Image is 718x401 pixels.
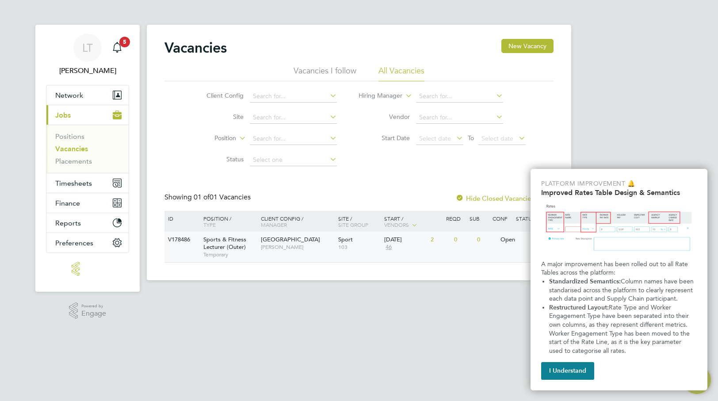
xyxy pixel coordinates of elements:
[351,92,402,100] label: Hiring Manager
[444,211,467,226] div: Reqd
[164,39,227,57] h2: Vacancies
[55,145,88,153] a: Vacancies
[549,278,621,285] strong: Standardized Semantics:
[359,134,410,142] label: Start Date
[261,244,334,251] span: [PERSON_NAME]
[541,362,594,380] button: I Understand
[194,193,210,202] span: 01 of
[481,134,513,142] span: Select date
[261,236,320,243] span: [GEOGRAPHIC_DATA]
[250,133,337,145] input: Search for...
[475,232,498,248] div: 0
[541,188,697,197] h2: Improved Rates Table Design & Semantics
[549,304,609,311] strong: Restructured Layout:
[193,155,244,163] label: Status
[467,211,490,226] div: Sub
[541,200,697,256] img: Updated Rates Table Design & Semantics
[203,221,216,228] span: Type
[55,132,84,141] a: Positions
[549,304,691,355] span: Rate Type and Worker Engagement Type have been separated into their own columns, as they represen...
[465,132,477,144] span: To
[55,199,80,207] span: Finance
[338,244,380,251] span: 103
[549,278,695,302] span: Column names have been standarised across the platform to clearly represent each data point and S...
[501,39,554,53] button: New Vacancy
[336,211,382,232] div: Site /
[419,134,451,142] span: Select date
[416,90,503,103] input: Search for...
[359,113,410,121] label: Vendor
[514,211,552,226] div: Status
[428,232,451,248] div: 2
[455,194,534,202] label: Hide Closed Vacancies
[203,236,246,251] span: Sports & Fitness Lecturer (Outer)
[194,193,251,202] span: 01 Vacancies
[531,169,707,390] div: Improved Rate Table Semantics
[541,260,697,277] p: A major improvement has been rolled out to all Rate Tables across the platform:
[185,134,236,143] label: Position
[338,221,368,228] span: Site Group
[338,236,353,243] span: Sport
[498,232,537,248] div: Open
[166,232,197,248] div: V178486
[55,111,71,119] span: Jobs
[250,90,337,103] input: Search for...
[193,113,244,121] label: Site
[416,111,503,124] input: Search for...
[490,211,513,226] div: Conf
[203,251,256,258] span: Temporary
[55,157,92,165] a: Placements
[166,211,197,226] div: ID
[55,239,93,247] span: Preferences
[384,244,393,251] span: 46
[55,179,92,187] span: Timesheets
[384,236,426,244] div: [DATE]
[46,262,129,276] a: Go to home page
[197,211,259,232] div: Position /
[82,42,93,53] span: LT
[35,25,140,292] nav: Main navigation
[452,232,475,248] div: 0
[55,91,83,99] span: Network
[81,302,106,310] span: Powered by
[294,65,356,81] li: Vacancies I follow
[72,262,103,276] img: lt-support-logo-retina.png
[55,219,81,227] span: Reports
[81,310,106,317] span: Engage
[382,211,444,233] div: Start /
[541,179,697,188] p: Platform Improvement 🔔
[119,37,130,47] span: 5
[259,211,336,232] div: Client Config /
[46,65,129,76] span: Laura Tanner
[378,65,424,81] li: All Vacancies
[164,193,252,202] div: Showing
[46,34,129,76] a: Go to account details
[250,154,337,166] input: Select one
[384,221,409,228] span: Vendors
[261,221,287,228] span: Manager
[193,92,244,99] label: Client Config
[250,111,337,124] input: Search for...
